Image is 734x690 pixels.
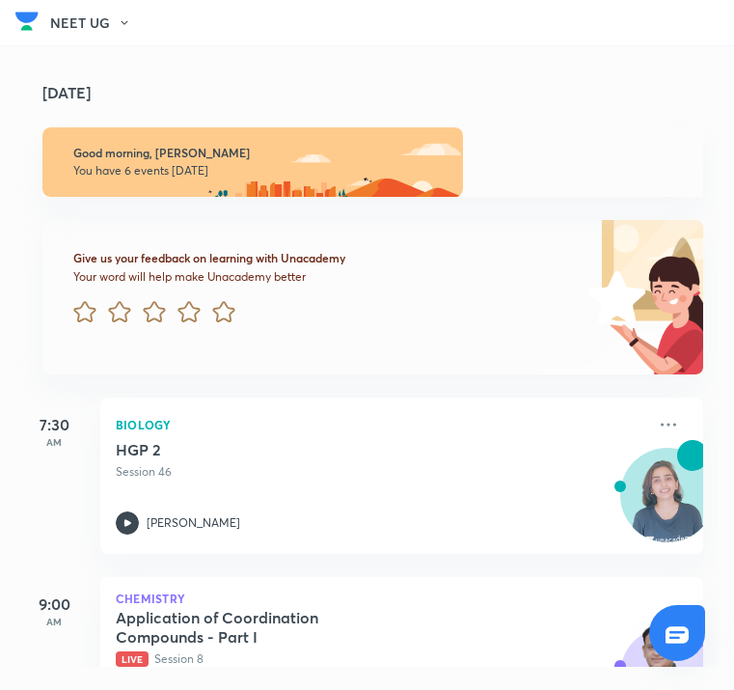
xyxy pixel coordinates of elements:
button: NEET UG [50,9,143,38]
a: Company Logo [15,7,39,41]
h4: [DATE] [42,85,722,100]
p: Session 46 [116,463,645,481]
p: Your word will help make Unacademy better [73,269,518,285]
p: You have 6 events [DATE] [73,163,672,179]
p: Session 8 [116,650,645,668]
h6: Give us your feedback on learning with Unacademy [73,251,518,265]
p: Biology [116,413,645,436]
h5: 9:00 [15,593,93,616]
p: AM [15,616,93,627]
span: Live [116,651,149,667]
h5: HGP 2 [116,440,356,459]
h5: Application of Coordination Compounds - Part I [116,608,356,647]
p: [PERSON_NAME] [147,514,240,532]
p: AM [15,436,93,448]
img: Avatar [621,458,714,551]
img: Company Logo [15,7,39,36]
h6: Good morning, [PERSON_NAME] [73,146,672,160]
h5: 7:30 [15,413,93,436]
p: Chemistry [116,593,688,604]
img: feedback_image [523,220,703,374]
img: morning [42,127,463,197]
